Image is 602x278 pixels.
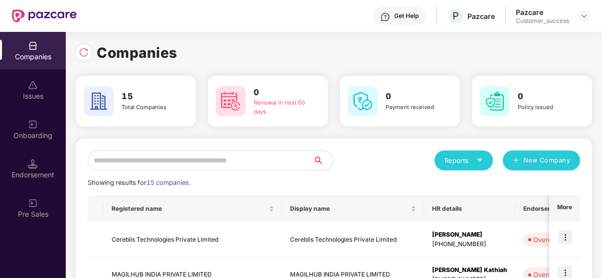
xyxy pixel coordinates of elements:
[28,41,38,51] img: svg+xml;base64,PHN2ZyBpZD0iQ29tcGFuaWVzIiB4bWxucz0iaHR0cDovL3d3dy53My5vcmcvMjAwMC9zdmciIHdpZHRoPS...
[254,86,311,99] h3: 0
[312,150,333,170] button: search
[386,90,443,103] h3: 0
[312,156,333,164] span: search
[79,47,89,57] img: svg+xml;base64,PHN2ZyBpZD0iUmVsb2FkLTMyeDMyIiB4bWxucz0iaHR0cDovL3d3dy53My5vcmcvMjAwMC9zdmciIHdpZH...
[516,7,569,17] div: Pazcare
[282,195,424,222] th: Display name
[513,157,519,165] span: plus
[112,205,267,213] span: Registered name
[380,12,390,22] img: svg+xml;base64,PHN2ZyBpZD0iSGVscC0zMngzMiIgeG1sbnM9Imh0dHA6Ly93d3cudzMub3JnLzIwMDAvc3ZnIiB3aWR0aD...
[348,86,378,116] img: svg+xml;base64,PHN2ZyB4bWxucz0iaHR0cDovL3d3dy53My5vcmcvMjAwMC9zdmciIHdpZHRoPSI2MCIgaGVpZ2h0PSI2MC...
[147,179,190,186] span: 15 companies.
[518,103,575,112] div: Policy issued
[558,230,572,244] img: icon
[476,157,483,163] span: caret-down
[122,90,179,103] h3: 15
[432,230,507,240] div: [PERSON_NAME]
[424,195,515,222] th: HR details
[216,86,246,116] img: svg+xml;base64,PHN2ZyB4bWxucz0iaHR0cDovL3d3dy53My5vcmcvMjAwMC9zdmciIHdpZHRoPSI2MCIgaGVpZ2h0PSI2MC...
[386,103,443,112] div: Payment received
[28,198,38,208] img: svg+xml;base64,PHN2ZyB3aWR0aD0iMjAiIGhlaWdodD0iMjAiIHZpZXdCb3g9IjAgMCAyMCAyMCIgZmlsbD0ibm9uZSIgeG...
[445,155,483,165] div: Reports
[28,120,38,130] img: svg+xml;base64,PHN2ZyB3aWR0aD0iMjAiIGhlaWdodD0iMjAiIHZpZXdCb3g9IjAgMCAyMCAyMCIgZmlsbD0ibm9uZSIgeG...
[432,240,507,249] div: [PHONE_NUMBER]
[394,12,419,20] div: Get Help
[549,195,580,222] th: More
[104,195,282,222] th: Registered name
[88,179,190,186] span: Showing results for
[254,99,311,116] div: Renewal in next 60 days
[523,205,576,213] span: Endorsements
[97,42,177,64] h1: Companies
[580,12,588,20] img: svg+xml;base64,PHN2ZyBpZD0iRHJvcGRvd24tMzJ4MzIiIHhtbG5zPSJodHRwOi8vd3d3LnczLm9yZy8yMDAwL3N2ZyIgd2...
[503,150,580,170] button: plusNew Company
[122,103,179,112] div: Total Companies
[28,80,38,90] img: svg+xml;base64,PHN2ZyBpZD0iSXNzdWVzX2Rpc2FibGVkIiB4bWxucz0iaHR0cDovL3d3dy53My5vcmcvMjAwMC9zdmciIH...
[432,266,507,275] div: [PERSON_NAME] Kathiah
[452,10,459,22] span: P
[467,11,495,21] div: Pazcare
[516,17,569,25] div: Customer_success
[84,86,114,116] img: svg+xml;base64,PHN2ZyB4bWxucz0iaHR0cDovL3d3dy53My5vcmcvMjAwMC9zdmciIHdpZHRoPSI2MCIgaGVpZ2h0PSI2MC...
[533,235,579,245] div: Overdue - 35d
[12,9,77,22] img: New Pazcare Logo
[104,222,282,258] td: Cereblis Technologies Private Limited
[480,86,510,116] img: svg+xml;base64,PHN2ZyB4bWxucz0iaHR0cDovL3d3dy53My5vcmcvMjAwMC9zdmciIHdpZHRoPSI2MCIgaGVpZ2h0PSI2MC...
[290,205,409,213] span: Display name
[523,155,571,165] span: New Company
[28,159,38,169] img: svg+xml;base64,PHN2ZyB3aWR0aD0iMTQuNSIgaGVpZ2h0PSIxNC41IiB2aWV3Qm94PSIwIDAgMTYgMTYiIGZpbGw9Im5vbm...
[518,90,575,103] h3: 0
[282,222,424,258] td: Cereblis Technologies Private Limited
